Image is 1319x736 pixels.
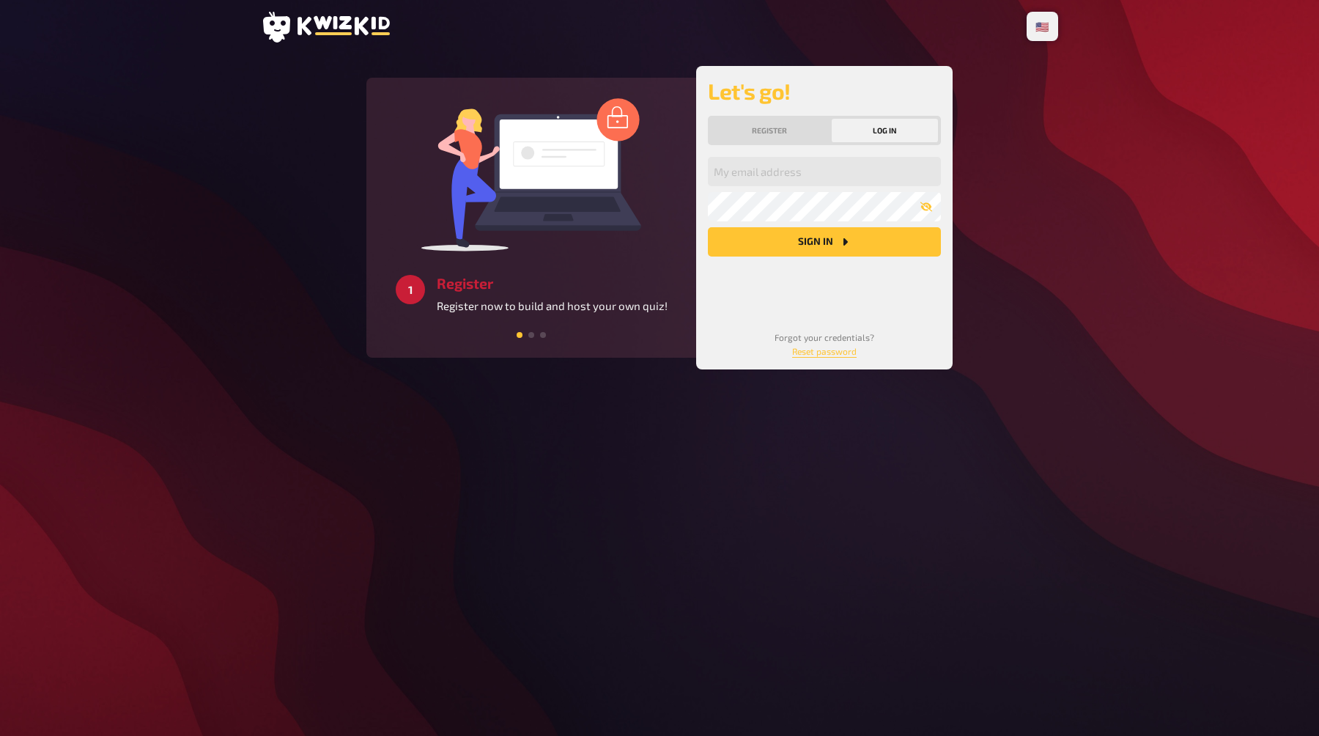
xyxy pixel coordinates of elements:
p: Register now to build and host your own quiz! [437,298,668,314]
h2: Let's go! [708,78,941,104]
a: Reset password [792,346,857,356]
input: My email address [708,157,941,186]
img: log in [421,97,641,251]
button: Log in [832,119,939,142]
small: Forgot your credentials? [775,332,874,356]
h3: Register [437,275,668,292]
div: 1 [396,275,425,304]
button: Register [711,119,829,142]
button: Sign in [708,227,941,257]
li: 🇺🇸 [1030,15,1055,38]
